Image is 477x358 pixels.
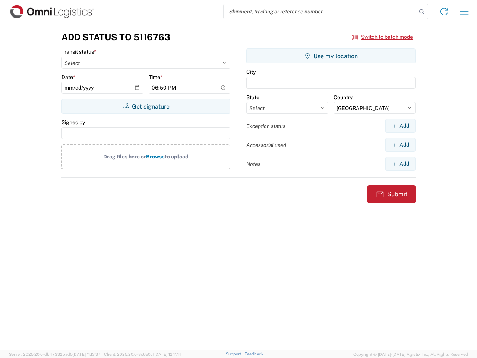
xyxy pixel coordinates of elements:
a: Feedback [244,352,263,356]
label: State [246,94,259,101]
h3: Add Status to 5116763 [61,32,170,43]
span: Client: 2025.20.0-8c6e0cf [104,352,181,357]
button: Use my location [246,48,416,63]
label: Accessorial used [246,142,286,148]
label: Time [149,74,162,81]
span: Server: 2025.20.0-db47332bad5 [9,352,101,357]
span: Browse [146,154,165,160]
span: Copyright © [DATE]-[DATE] Agistix Inc., All Rights Reserved [353,351,468,358]
button: Switch to batch mode [352,31,413,43]
label: Signed by [61,119,85,126]
button: Add [385,138,416,152]
span: [DATE] 12:11:14 [154,352,181,357]
span: Drag files here or [103,154,146,160]
label: Exception status [246,123,285,129]
label: Country [334,94,353,101]
label: Notes [246,161,260,167]
button: Submit [367,185,416,203]
button: Add [385,157,416,171]
label: Date [61,74,75,81]
a: Support [226,352,244,356]
button: Add [385,119,416,133]
label: Transit status [61,48,96,55]
label: City [246,69,256,75]
input: Shipment, tracking or reference number [224,4,417,19]
span: to upload [165,154,189,160]
button: Get signature [61,99,230,114]
span: [DATE] 11:13:37 [73,352,101,357]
